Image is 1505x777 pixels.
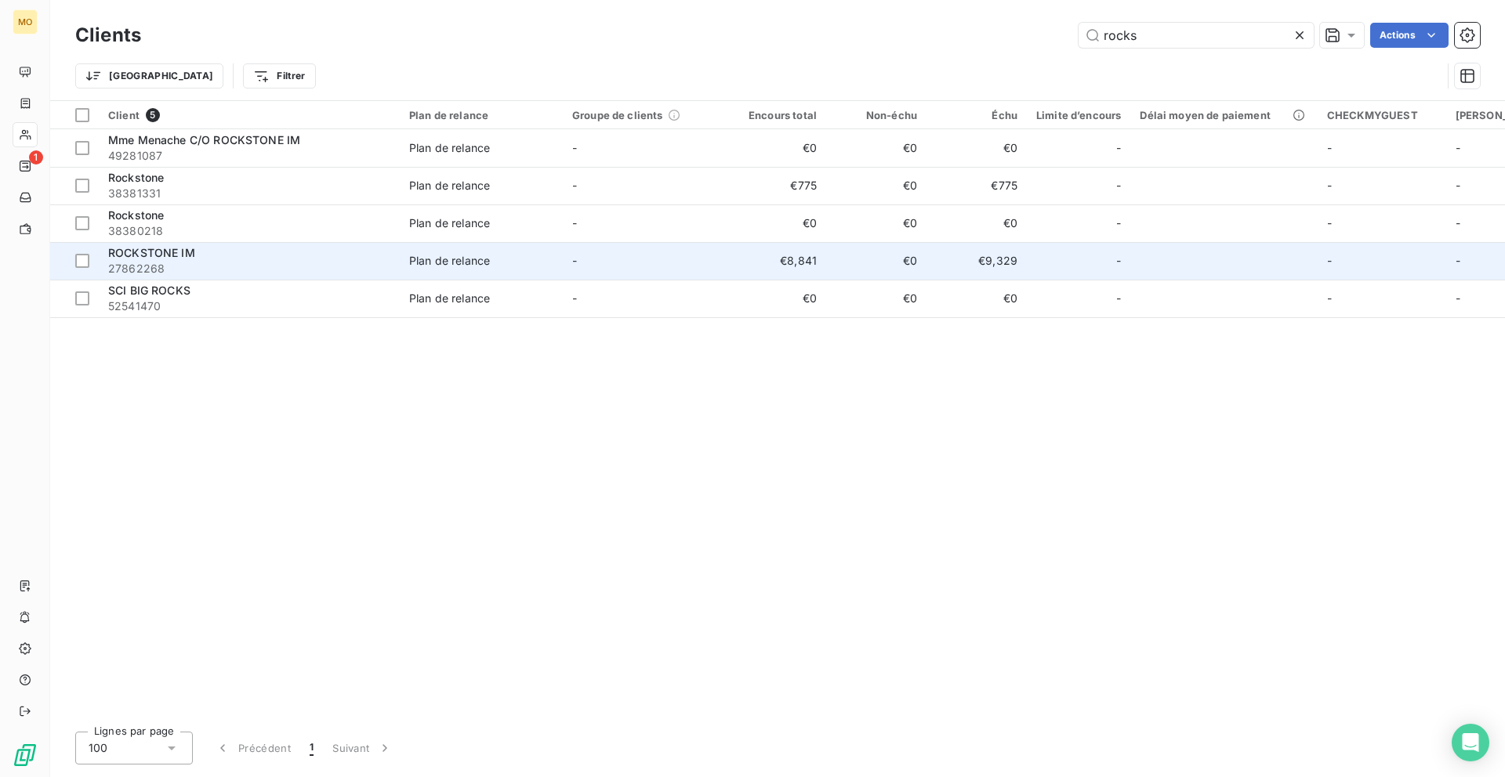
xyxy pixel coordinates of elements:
[1327,254,1332,267] span: -
[29,150,43,164] span: 1
[572,216,577,229] span: -
[927,204,1027,242] td: €0
[836,109,917,121] div: Non-échu
[13,743,38,768] img: Logo LeanPay
[108,109,140,121] span: Client
[1327,109,1437,121] div: CHECKMYGUEST
[300,732,323,764] button: 1
[75,21,141,49] h3: Clients
[108,284,190,297] span: SCI BIG ROCKS
[927,280,1027,317] td: €0
[1116,291,1121,306] span: -
[1116,140,1121,156] span: -
[108,208,164,222] span: Rockstone
[1140,109,1307,121] div: Délai moyen de paiement
[826,242,927,280] td: €0
[726,129,826,167] td: €0
[409,140,490,156] div: Plan de relance
[1452,724,1489,761] div: Open Intercom Messenger
[108,186,390,201] span: 38381331
[409,109,553,121] div: Plan de relance
[409,291,490,306] div: Plan de relance
[826,129,927,167] td: €0
[75,63,223,89] button: [GEOGRAPHIC_DATA]
[726,280,826,317] td: €0
[1327,216,1332,229] span: -
[243,63,315,89] button: Filtrer
[1456,291,1460,305] span: -
[936,109,1017,121] div: Échu
[726,204,826,242] td: €0
[927,129,1027,167] td: €0
[1456,216,1460,229] span: -
[310,740,314,756] span: 1
[89,740,107,756] span: 100
[323,732,402,764] button: Suivant
[572,291,577,305] span: -
[726,242,826,280] td: €8,841
[13,9,38,34] div: MO
[572,109,663,121] span: Groupe de clients
[1456,141,1460,154] span: -
[1456,179,1460,192] span: -
[1327,179,1332,192] span: -
[108,298,390,314] span: 52541470
[726,167,826,204] td: €775
[108,148,390,164] span: 49281087
[572,141,577,154] span: -
[205,732,300,764] button: Précédent
[108,133,300,146] span: Mme Menache C/O ROCKSTONE IM
[826,204,927,242] td: €0
[108,246,195,259] span: ROCKSTONE IM
[1036,109,1121,121] div: Limite d’encours
[1116,253,1121,269] span: -
[826,167,927,204] td: €0
[108,171,164,184] span: Rockstone
[1327,291,1332,305] span: -
[108,223,390,239] span: 38380218
[572,254,577,267] span: -
[572,179,577,192] span: -
[927,167,1027,204] td: €775
[108,261,390,276] span: 27862268
[735,109,817,121] div: Encours total
[1327,141,1332,154] span: -
[409,178,490,193] div: Plan de relance
[1079,23,1314,48] input: Rechercher
[1456,254,1460,267] span: -
[1116,178,1121,193] span: -
[409,253,490,269] div: Plan de relance
[1370,23,1449,48] button: Actions
[409,215,490,231] div: Plan de relance
[1116,215,1121,231] span: -
[826,280,927,317] td: €0
[146,108,160,122] span: 5
[927,242,1027,280] td: €9,329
